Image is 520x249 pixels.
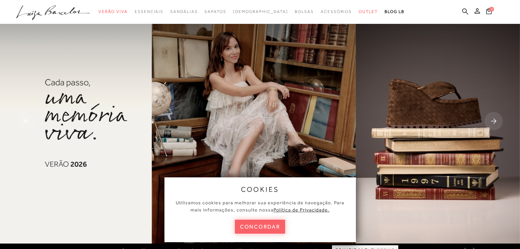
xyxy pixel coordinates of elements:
[385,5,404,18] a: BLOG LB
[321,9,352,14] span: Acessórios
[359,9,378,14] span: Outlet
[98,5,128,18] a: noSubCategoriesText
[484,8,494,17] button: 2
[170,9,198,14] span: Sandálias
[135,5,163,18] a: noSubCategoriesText
[170,5,198,18] a: noSubCategoriesText
[321,5,352,18] a: noSubCategoriesText
[233,5,288,18] a: noSubCategoriesText
[98,9,128,14] span: Verão Viva
[233,9,288,14] span: [DEMOGRAPHIC_DATA]
[176,200,344,213] span: Utilizamos cookies para melhorar sua experiência de navegação. Para mais informações, consulte nossa
[274,207,330,213] a: Política de Privacidade.
[135,9,163,14] span: Essenciais
[385,9,404,14] span: BLOG LB
[359,5,378,18] a: noSubCategoriesText
[295,5,314,18] a: noSubCategoriesText
[489,7,494,12] span: 2
[241,186,279,193] span: cookies
[204,5,226,18] a: noSubCategoriesText
[204,9,226,14] span: Sapatos
[235,220,285,234] button: concordar
[295,9,314,14] span: Bolsas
